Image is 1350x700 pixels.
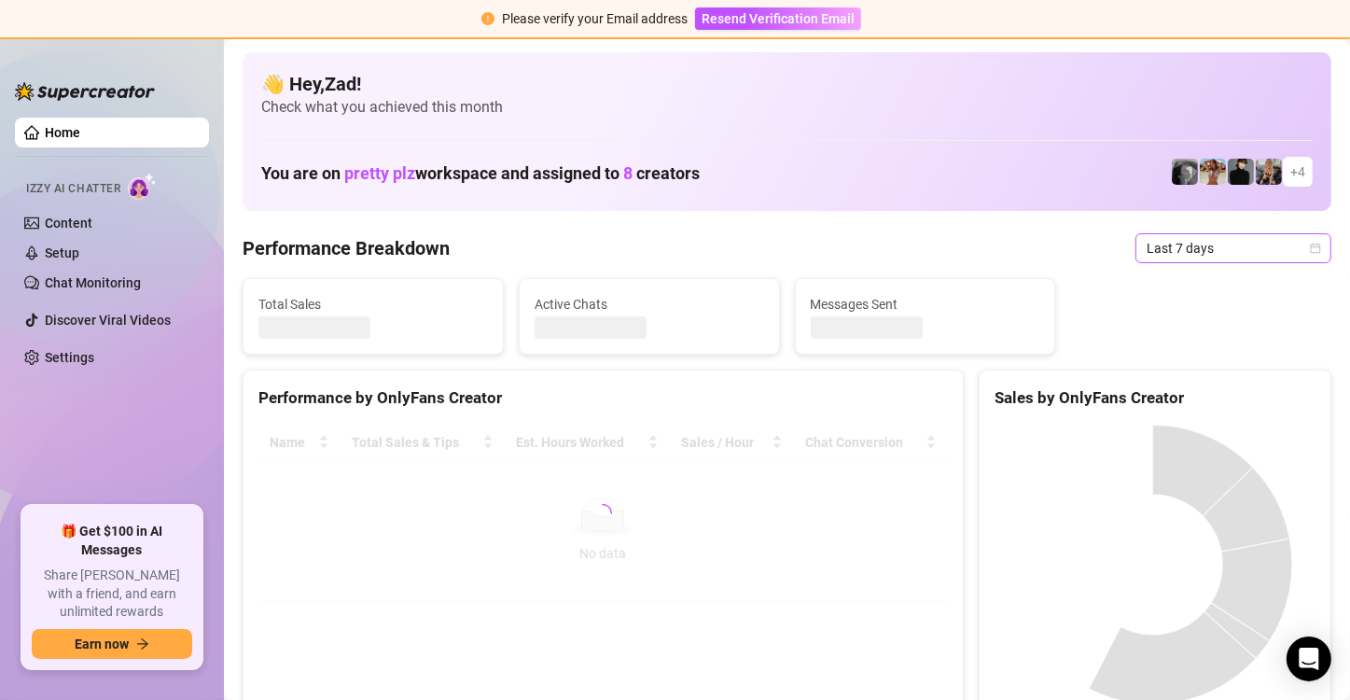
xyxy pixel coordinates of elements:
span: Active Chats [535,294,764,315]
img: logo-BBDzfeDw.svg [15,82,155,101]
h4: Performance Breakdown [243,235,450,261]
a: Setup [45,245,79,260]
span: Resend Verification Email [702,11,855,26]
h1: You are on workspace and assigned to creators [261,163,700,184]
span: calendar [1310,243,1321,254]
div: Performance by OnlyFans Creator [258,385,948,411]
span: Total Sales [258,294,488,315]
span: 8 [623,163,633,183]
img: Amber [1200,159,1226,185]
h4: 👋 Hey, Zad ! [261,71,1313,97]
span: loading [591,501,615,525]
span: Share [PERSON_NAME] with a friend, and earn unlimited rewards [32,567,192,622]
a: Settings [45,350,94,365]
img: Camille [1228,159,1254,185]
img: Violet [1256,159,1282,185]
span: 🎁 Get $100 in AI Messages [32,523,192,559]
a: Discover Viral Videos [45,313,171,328]
img: AI Chatter [128,173,157,200]
img: Amber [1172,159,1198,185]
a: Chat Monitoring [45,275,141,290]
div: Open Intercom Messenger [1287,637,1331,681]
button: Resend Verification Email [695,7,861,30]
span: pretty plz [344,163,415,183]
span: Last 7 days [1147,234,1320,262]
span: Izzy AI Chatter [26,180,120,198]
span: Messages Sent [811,294,1040,315]
button: Earn nowarrow-right [32,629,192,659]
a: Home [45,125,80,140]
a: Content [45,216,92,231]
span: arrow-right [136,637,149,651]
div: Sales by OnlyFans Creator [995,385,1315,411]
span: exclamation-circle [481,12,494,25]
span: Check what you achieved this month [261,97,1313,118]
span: Earn now [75,637,129,651]
span: + 4 [1290,161,1305,182]
div: Please verify your Email address [502,8,688,29]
